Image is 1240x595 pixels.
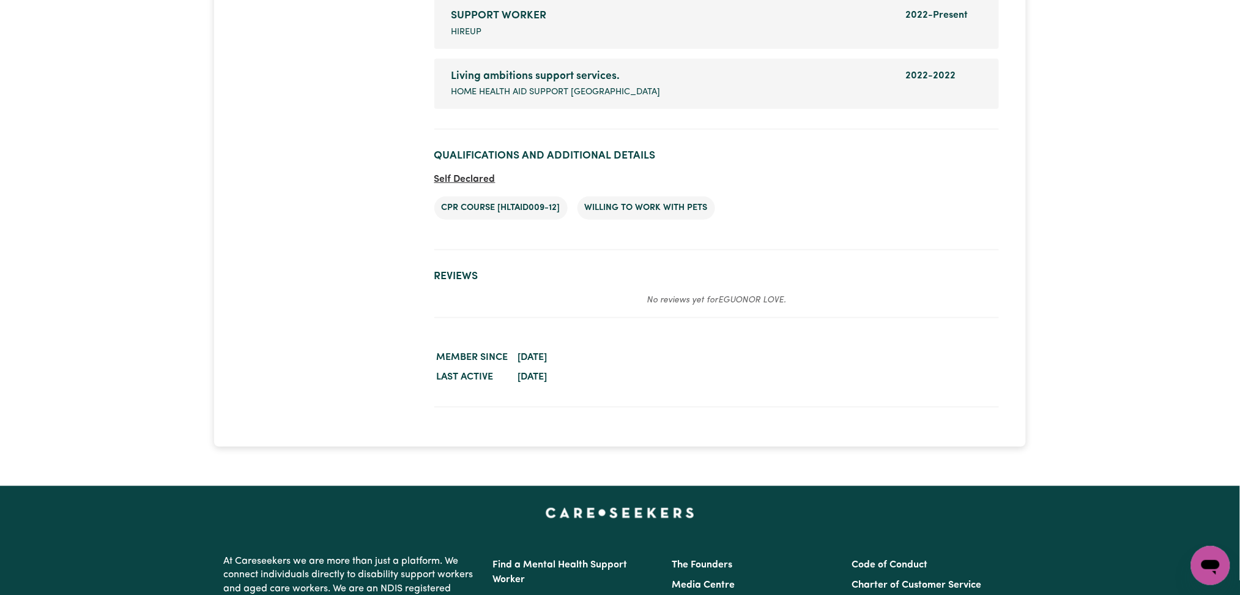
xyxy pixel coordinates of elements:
iframe: Button to launch messaging window [1191,546,1230,585]
a: Find a Mental Health Support Worker [493,560,628,585]
span: 2022 - 2022 [906,71,956,81]
span: Home Health Aid Support [GEOGRAPHIC_DATA] [451,86,661,99]
div: SUPPORT WORKER [451,8,891,24]
dt: Last active [434,367,511,387]
h2: Qualifications and Additional Details [434,149,999,162]
time: [DATE] [518,353,548,362]
span: Self Declared [434,174,496,184]
a: Charter of Customer Service [852,580,981,590]
li: CPR Course [HLTAID009-12] [434,196,568,220]
a: Code of Conduct [852,560,927,570]
h2: Reviews [434,270,999,283]
time: [DATE] [518,372,548,382]
a: Media Centre [672,580,735,590]
a: Careseekers home page [546,508,694,518]
span: HIREUP [451,26,482,39]
span: 2022 - Present [906,10,968,20]
dt: Member since [434,348,511,367]
li: Willing to work with pets [577,196,715,220]
div: Living ambitions support services. [451,69,891,84]
a: The Founders [672,560,733,570]
em: No reviews yet for EGUONOR LOVE . [647,296,787,305]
